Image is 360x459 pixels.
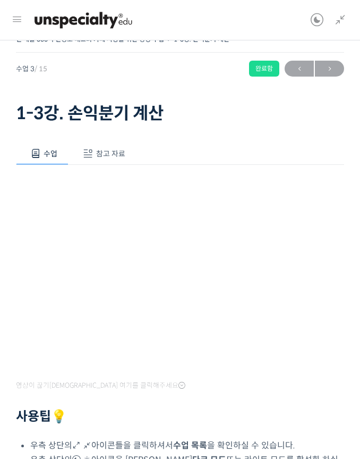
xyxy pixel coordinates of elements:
span: 수업 3 [16,65,47,72]
span: → [315,62,344,76]
li: 우측 상단의 아이콘들을 클릭하셔서 을 확인하실 수 있습니다. [30,438,344,453]
span: 수업 [44,149,57,158]
span: / 15 [35,64,47,73]
h1: 1-3강. 손익분기 계산 [16,103,344,123]
span: 참고 자료 [96,149,125,158]
strong: 사용팁 [16,408,67,424]
span: ← [285,62,314,76]
b: 수업 목록 [173,440,207,451]
strong: 💡 [51,408,67,424]
a: 다음→ [315,61,344,77]
div: 완료함 [249,61,279,77]
a: ←이전 [285,61,314,77]
span: 영상이 끊기[DEMOGRAPHIC_DATA] 여기를 클릭해주세요 [16,381,185,390]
